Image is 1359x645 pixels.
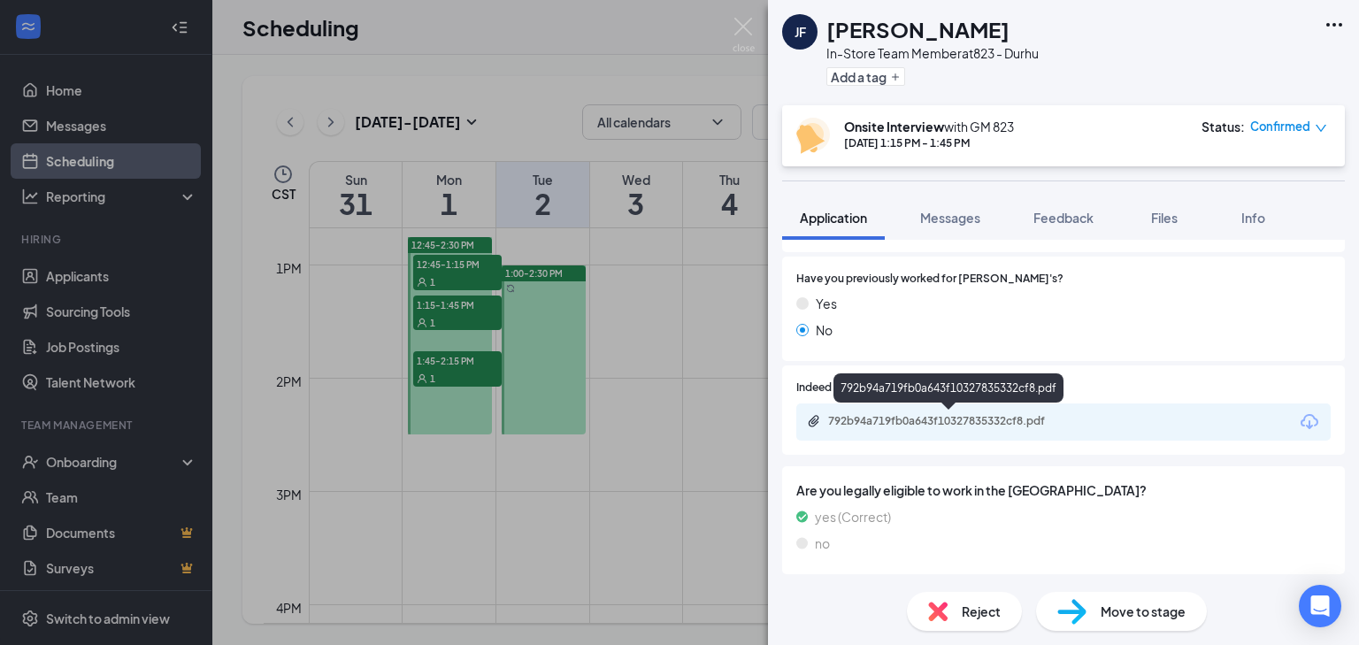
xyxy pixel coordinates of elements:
span: Move to stage [1101,602,1186,621]
b: Onsite Interview [844,119,944,134]
span: Feedback [1033,210,1094,226]
svg: Plus [890,72,901,82]
span: Indeed Resume [796,380,874,396]
span: Yes [816,294,837,313]
div: 792b94a719fb0a643f10327835332cf8.pdf [828,414,1076,428]
span: Reject [962,602,1001,621]
span: yes (Correct) [815,507,891,526]
span: Messages [920,210,980,226]
button: PlusAdd a tag [826,67,905,86]
svg: Ellipses [1324,14,1345,35]
span: Are you legally eligible to work in the [GEOGRAPHIC_DATA]? [796,480,1331,500]
div: In-Store Team Member at 823 - Durhu [826,44,1039,62]
span: Files [1151,210,1178,226]
span: Have you previously worked for [PERSON_NAME]'s? [796,271,1063,288]
span: no [815,534,830,553]
span: Confirmed [1250,118,1310,135]
svg: Download [1299,411,1320,433]
span: down [1315,122,1327,134]
svg: Paperclip [807,414,821,428]
span: No [816,320,833,340]
h1: [PERSON_NAME] [826,14,1010,44]
div: with GM 823 [844,118,1014,135]
a: Paperclip792b94a719fb0a643f10327835332cf8.pdf [807,414,1094,431]
div: Status : [1202,118,1245,135]
div: Open Intercom Messenger [1299,585,1341,627]
div: [DATE] 1:15 PM - 1:45 PM [844,135,1014,150]
span: Info [1241,210,1265,226]
span: Application [800,210,867,226]
div: JF [795,23,806,41]
div: 792b94a719fb0a643f10327835332cf8.pdf [833,373,1063,403]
